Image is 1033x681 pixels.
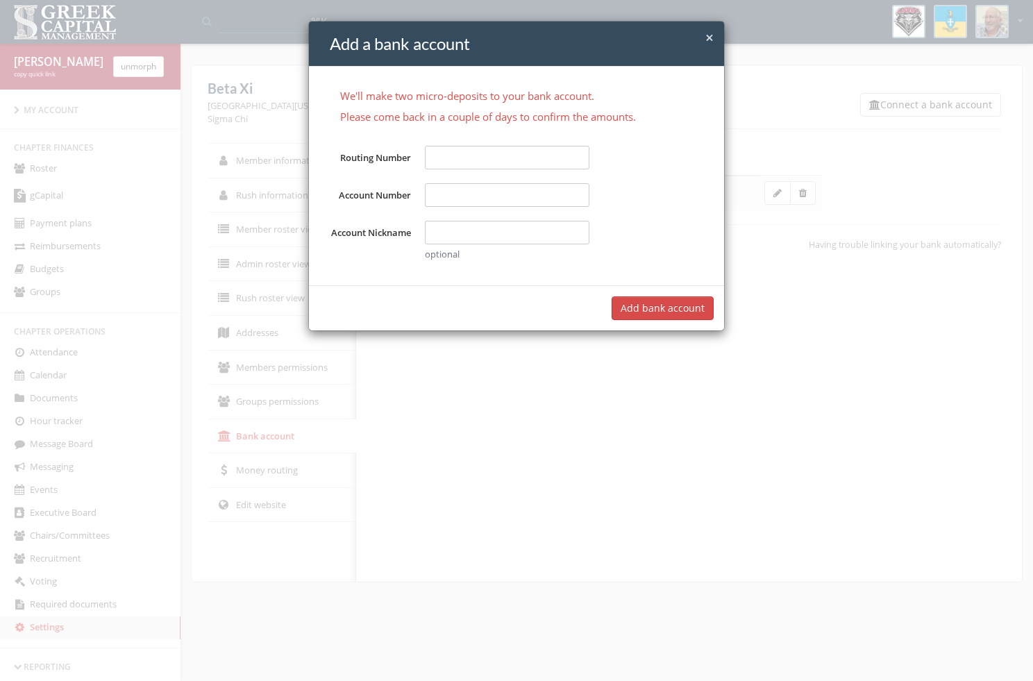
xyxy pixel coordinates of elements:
[330,32,714,56] h4: Add a bank account
[612,296,714,320] button: Add bank account
[425,248,589,261] div: optional
[319,108,714,125] p: Please come back in a couple of days to confirm the amounts.
[319,87,714,104] p: We'll make two micro-deposits to your bank account.
[705,28,714,47] span: ×
[319,183,418,207] label: Account Number
[319,221,418,261] label: Account Nickname
[319,146,418,169] label: Routing Number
